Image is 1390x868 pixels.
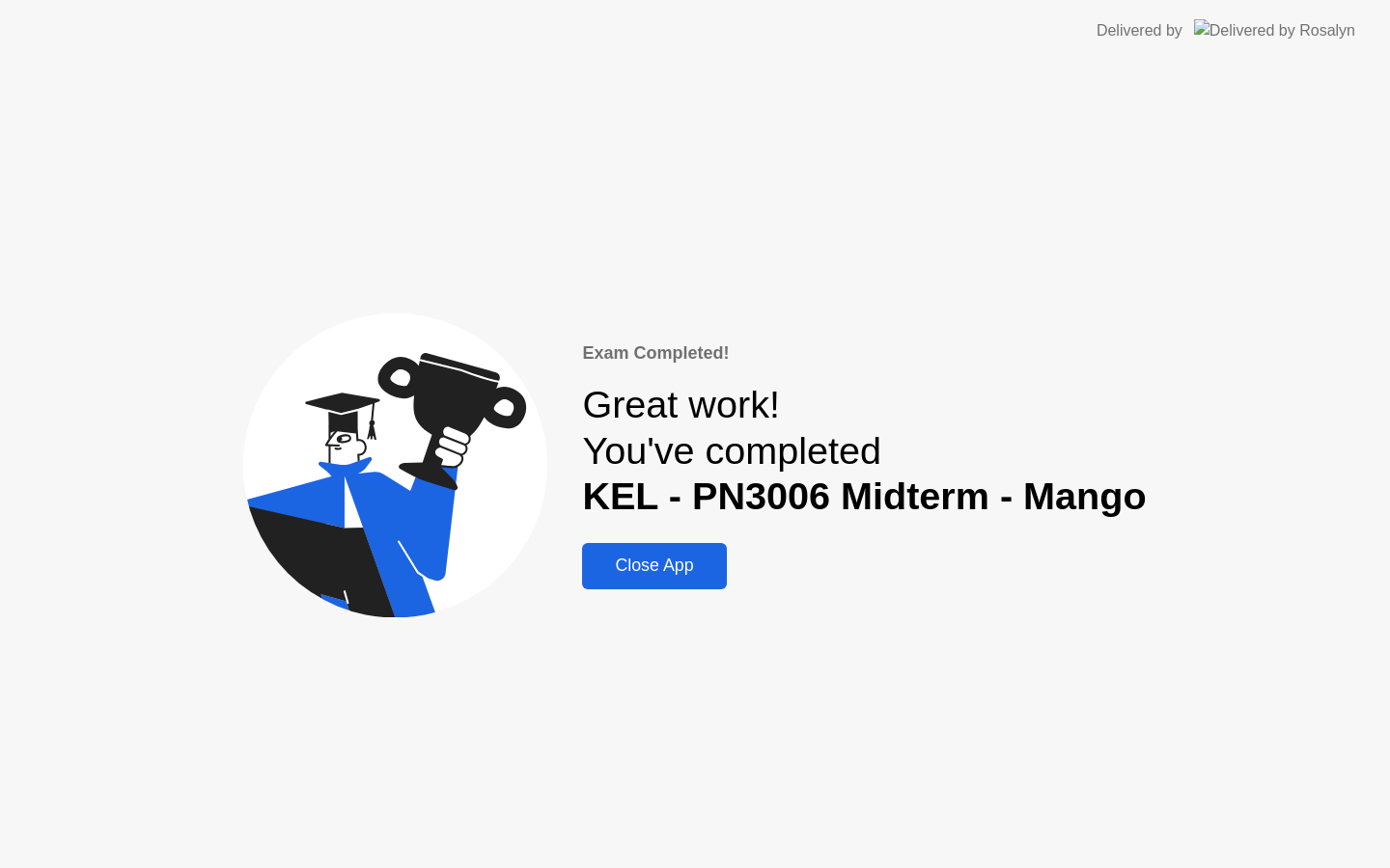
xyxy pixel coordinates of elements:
[582,382,1146,520] div: Great work! You've completed
[588,556,720,576] div: Close App
[582,475,1146,517] b: KEL - PN3006 Midterm - Mango
[582,543,726,589] button: Close App
[1097,19,1182,42] div: Delivered by
[582,340,1146,366] div: Exam Completed!
[1194,19,1355,41] img: Delivered by Rosalyn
